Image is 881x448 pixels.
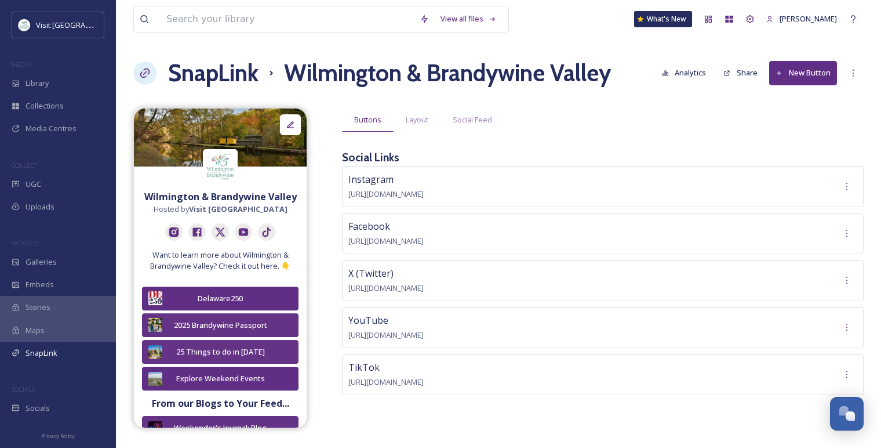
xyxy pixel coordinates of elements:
[26,348,57,359] span: SnapLink
[26,403,50,414] span: Socials
[26,256,57,268] span: Galleries
[148,291,162,305] img: 9815dcd1-e718-4b09-baf6-f87609d918df.jpg
[168,320,272,331] div: 2025 Brandywine Passport
[12,161,37,169] span: COLLECT
[26,123,77,134] span: Media Centres
[142,367,298,391] button: Explore Weekend Events
[348,220,390,233] span: Facebook
[830,397,864,431] button: Open Chat
[12,239,38,247] span: WIDGETS
[152,397,289,410] strong: From our Blogs to Your Feed...
[142,313,298,337] button: 2025 Brandywine Passport
[26,201,54,212] span: Uploads
[154,204,287,215] span: Hosted by
[354,114,381,125] span: Buttons
[769,61,837,85] button: New Button
[760,8,843,30] a: [PERSON_NAME]
[342,149,399,166] h3: Social Links
[148,318,162,332] img: 5e9623b6-5b9f-47ea-b114-7c7bace7133b.jpg
[718,62,763,84] button: Share
[348,377,424,387] span: [URL][DOMAIN_NAME]
[348,267,394,280] span: X (Twitter)
[36,19,126,30] span: Visit [GEOGRAPHIC_DATA]
[284,56,611,91] h1: Wilmington & Brandywine Valley
[41,432,75,440] span: Privacy Policy
[168,346,272,357] div: 25 Things to do in [DATE]
[140,250,301,272] span: Want to learn more about Wilmington & Brandywine Valley? Check it out here. 👇
[19,19,30,31] img: download%20%281%29.jpeg
[656,62,718,84] a: Analytics
[348,314,388,327] span: YouTube
[148,372,162,386] img: c5bf8e2f-d3cb-4c78-a737-8626b2e44128.jpg
[142,340,298,364] button: 25 Things to do in [DATE]
[435,8,503,30] a: View all files
[168,56,259,91] a: SnapLink
[142,287,298,310] button: Delaware250
[780,13,837,24] span: [PERSON_NAME]
[26,302,50,313] span: Stories
[168,373,272,384] div: Explore Weekend Events
[12,60,32,68] span: MEDIA
[406,114,428,125] span: Layout
[348,236,424,246] span: [URL][DOMAIN_NAME]
[41,428,75,442] a: Privacy Policy
[26,279,54,290] span: Embeds
[26,325,45,336] span: Maps
[148,421,162,435] img: 4ce0f75f-39aa-4041-aa5d-0d8d3aad094a.jpg
[203,149,238,184] img: download%20%281%29.jpeg
[26,78,49,89] span: Library
[144,190,297,203] strong: Wilmington & Brandywine Valley
[12,385,35,393] span: SOCIALS
[26,100,64,111] span: Collections
[348,330,424,340] span: [URL][DOMAIN_NAME]
[634,11,692,27] a: What's New
[656,62,712,84] button: Analytics
[161,6,414,32] input: Search your library
[348,173,394,186] span: Instagram
[168,293,272,304] div: Delaware250
[189,204,287,214] strong: Visit [GEOGRAPHIC_DATA]
[348,361,380,374] span: TikTok
[348,283,424,293] span: [URL][DOMAIN_NAME]
[453,114,492,125] span: Social Feed
[26,179,41,190] span: UGC
[142,416,298,440] button: Weekender's Journal: Blog
[168,422,272,433] div: Weekender's Journal: Blog
[348,189,424,199] span: [URL][DOMAIN_NAME]
[148,345,162,359] img: 698d4f68-f769-4066-88f4-a19765222448.jpg
[134,109,307,167] img: 3289f1f4-6628-48ae-9751-31000ab0d5d8.jpg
